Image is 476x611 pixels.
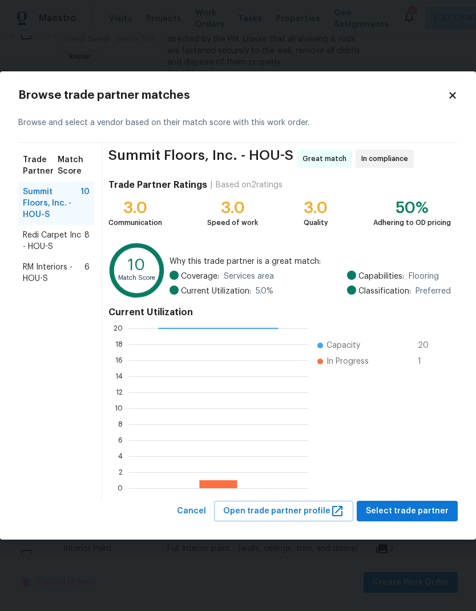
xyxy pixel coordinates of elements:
text: 12 [116,388,123,395]
button: Cancel [172,501,211,522]
div: Adhering to OD pricing [373,217,451,228]
div: Communication [108,217,162,228]
text: 20 [114,324,123,331]
span: Current Utilization: [181,286,251,297]
text: 18 [115,340,123,347]
text: 0 [118,484,123,491]
button: Open trade partner profile [214,501,353,522]
div: Browse and select a vendor based on their match score with this work order. [18,103,458,143]
span: Coverage: [181,271,219,282]
h4: Trade Partner Ratings [108,179,207,191]
span: Capabilities: [358,271,404,282]
span: 1 [418,356,436,367]
text: 14 [115,372,123,379]
span: Cancel [177,504,206,518]
text: 4 [118,452,123,459]
text: 2 [119,468,123,475]
span: Redi Carpet Inc - HOU-S [23,230,84,252]
span: Capacity [326,340,360,351]
text: 16 [115,356,123,363]
span: Open trade partner profile [223,504,344,518]
div: 3.0 [108,202,162,214]
span: 20 [418,340,436,351]
span: RM Interiors - HOU-S [23,262,84,284]
h4: Current Utilization [108,307,451,318]
div: 3.0 [304,202,328,214]
text: 10 [128,258,145,273]
span: In compliance [361,153,413,164]
button: Select trade partner [357,501,458,522]
span: Services area [224,271,274,282]
span: Great match [302,153,351,164]
span: Why this trade partner is a great match: [170,256,451,267]
h2: Browse trade partner matches [18,90,447,101]
div: | [207,179,216,191]
div: 50% [373,202,451,214]
span: 6 [84,262,90,284]
span: Summit Floors, Inc. - HOU-S [23,186,80,220]
text: 10 [115,404,123,411]
div: Speed of work [207,217,258,228]
span: Preferred [416,286,451,297]
span: Flooring [409,271,439,282]
span: Summit Floors, Inc. - HOU-S [108,150,293,168]
span: In Progress [326,356,369,367]
span: Match Score [58,154,90,177]
text: Match Score [118,275,155,281]
span: Trade Partner [23,154,58,177]
div: 3.0 [207,202,258,214]
span: Select trade partner [366,504,449,518]
text: 6 [118,436,123,443]
span: 8 [84,230,90,252]
text: 8 [118,420,123,427]
span: 5.0 % [256,286,273,297]
span: 10 [80,186,90,220]
div: Quality [304,217,328,228]
span: Classification: [358,286,411,297]
div: Based on 2 ratings [216,179,283,191]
